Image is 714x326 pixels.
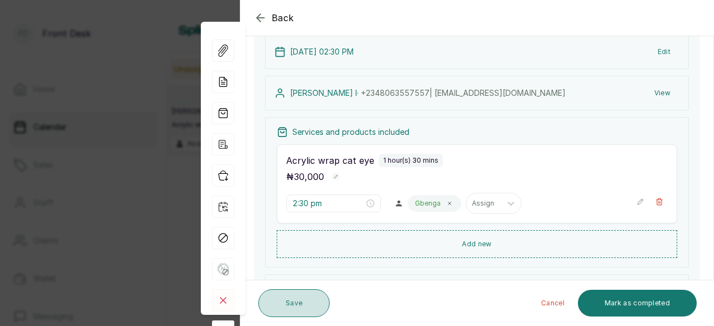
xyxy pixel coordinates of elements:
p: [PERSON_NAME] I · [290,87,566,99]
button: Back [254,11,294,25]
input: Select time [293,197,364,210]
span: 30,000 [294,171,324,182]
p: ₦ [286,170,324,183]
button: Cancel [532,290,573,317]
p: [DATE] 02:30 PM [290,46,354,57]
button: Add new [277,230,677,258]
span: Back [272,11,294,25]
button: Edit [649,42,679,62]
p: Services and products included [292,126,409,138]
p: Acrylic wrap cat eye [286,154,374,167]
p: Gbenga [415,199,441,208]
button: Save [258,289,330,317]
p: 1 hour(s) 30 mins [383,156,438,165]
button: View [645,83,679,103]
button: Mark as completed [578,290,697,317]
span: +234 8063557557 | [EMAIL_ADDRESS][DOMAIN_NAME] [361,88,566,98]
